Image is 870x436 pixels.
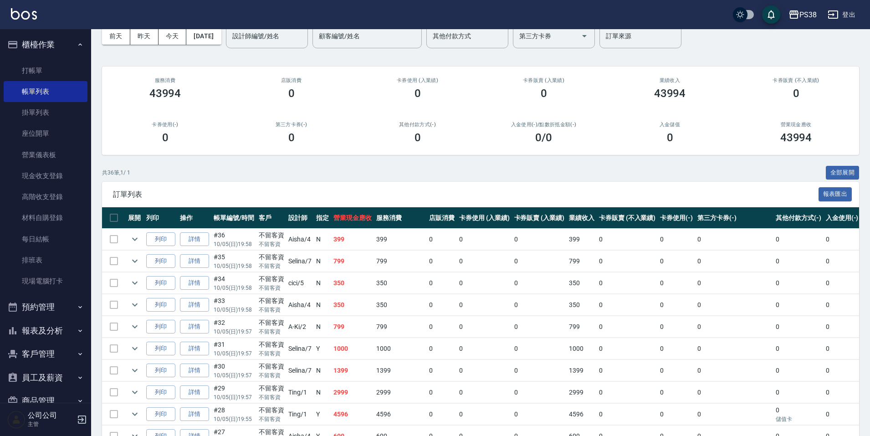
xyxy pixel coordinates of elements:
[180,298,209,312] a: 詳情
[214,393,254,401] p: 10/05 (日) 19:57
[4,60,87,81] a: 打帳單
[146,407,175,421] button: 列印
[695,338,773,359] td: 0
[597,207,658,229] th: 卡券販賣 (不入業績)
[597,251,658,272] td: 0
[457,294,512,316] td: 0
[146,298,175,312] button: 列印
[128,320,142,333] button: expand row
[374,251,427,272] td: 799
[695,272,773,294] td: 0
[211,272,256,294] td: #34
[331,229,374,250] td: 399
[654,87,686,100] h3: 43994
[374,207,427,229] th: 服務消費
[773,382,824,403] td: 0
[457,272,512,294] td: 0
[695,207,773,229] th: 第三方卡券(-)
[259,393,284,401] p: 不留客資
[824,338,861,359] td: 0
[4,186,87,207] a: 高階收支登錄
[314,360,331,381] td: N
[695,382,773,403] td: 0
[178,207,211,229] th: 操作
[567,251,597,272] td: 799
[4,295,87,319] button: 預約管理
[259,318,284,328] div: 不留客資
[597,360,658,381] td: 0
[331,404,374,425] td: 4596
[776,415,821,423] p: 儲值卡
[512,382,567,403] td: 0
[618,122,722,128] h2: 入金儲值
[824,229,861,250] td: 0
[567,360,597,381] td: 1399
[773,207,824,229] th: 其他付款方式(-)
[567,316,597,338] td: 799
[331,272,374,294] td: 350
[667,131,673,144] h3: 0
[159,28,187,45] button: 今天
[567,229,597,250] td: 399
[4,319,87,343] button: 報表及分析
[457,251,512,272] td: 0
[535,131,552,144] h3: 0 /0
[773,229,824,250] td: 0
[331,338,374,359] td: 1000
[824,251,861,272] td: 0
[214,328,254,336] p: 10/05 (日) 19:57
[427,207,457,229] th: 店販消費
[259,262,284,270] p: 不留客資
[374,316,427,338] td: 799
[288,87,295,100] h3: 0
[102,169,130,177] p: 共 36 筆, 1 / 1
[239,77,343,83] h2: 店販消費
[4,102,87,123] a: 掛單列表
[146,254,175,268] button: 列印
[180,320,209,334] a: 詳情
[826,166,860,180] button: 全部展開
[512,338,567,359] td: 0
[113,122,217,128] h2: 卡券使用(-)
[146,276,175,290] button: 列印
[658,294,695,316] td: 0
[113,190,819,199] span: 訂單列表
[128,298,142,312] button: expand row
[427,338,457,359] td: 0
[365,77,470,83] h2: 卡券使用 (入業績)
[658,272,695,294] td: 0
[785,5,820,24] button: PS38
[314,272,331,294] td: N
[762,5,780,24] button: save
[286,272,314,294] td: cici /5
[597,229,658,250] td: 0
[744,77,848,83] h2: 卡券販賣 (不入業績)
[744,122,848,128] h2: 營業現金應收
[597,404,658,425] td: 0
[824,294,861,316] td: 0
[4,366,87,390] button: 員工及薪資
[695,229,773,250] td: 0
[286,360,314,381] td: Selina /7
[180,254,209,268] a: 詳情
[286,404,314,425] td: Ting /1
[457,382,512,403] td: 0
[331,207,374,229] th: 營業現金應收
[695,404,773,425] td: 0
[824,316,861,338] td: 0
[28,411,74,420] h5: 公司公司
[658,360,695,381] td: 0
[365,122,470,128] h2: 其他付款方式(-)
[214,349,254,358] p: 10/05 (日) 19:57
[259,349,284,358] p: 不留客資
[331,294,374,316] td: 350
[211,294,256,316] td: #33
[4,342,87,366] button: 客戶管理
[374,338,427,359] td: 1000
[427,382,457,403] td: 0
[512,316,567,338] td: 0
[374,294,427,316] td: 350
[773,316,824,338] td: 0
[180,276,209,290] a: 詳情
[146,364,175,378] button: 列印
